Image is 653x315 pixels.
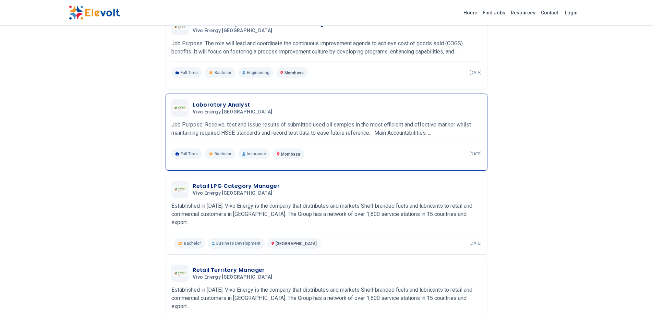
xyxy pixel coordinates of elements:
[193,28,272,34] span: Vivo Energy [GEOGRAPHIC_DATA]
[193,266,275,274] h3: Retail Territory Manager
[470,151,482,157] p: [DATE]
[171,121,482,137] p: Job Purpose: Receive, test and issue results of submitted used oil samples in the most efficient ...
[215,70,231,75] span: Bachelor
[508,7,538,18] a: Resources
[538,7,561,18] a: Contact
[276,241,317,246] span: [GEOGRAPHIC_DATA]
[238,67,274,78] p: Engineering
[171,39,482,56] p: Job Purpose: The role will lead and coordinate the continuous improvement agenda to achieve cost ...
[461,7,480,18] a: Home
[193,101,275,109] h3: Laboratory Analyst
[184,241,201,246] span: Bachelor
[215,151,231,157] span: Bachelor
[173,24,187,29] img: Vivo Energy Kenya
[173,270,187,276] img: Vivo Energy Kenya
[619,282,653,315] iframe: Chat Widget
[171,18,482,78] a: Vivo Energy KenyaContinuous Improvement & 2nd Shift ManagerVivo Energy [GEOGRAPHIC_DATA]Job Purpo...
[561,6,582,20] a: Login
[171,181,482,249] a: Vivo Energy KenyaRetail LPG Category ManagerVivo Energy [GEOGRAPHIC_DATA]Established in [DATE], V...
[171,202,482,227] p: Established in [DATE], Vivo Energy is the company that distributes and markets Shell-branded fuel...
[480,7,508,18] a: Find Jobs
[498,31,584,237] iframe: Advertisement
[69,31,155,237] iframe: Advertisement
[171,286,482,311] p: Established in [DATE], Vivo Energy is the company that distributes and markets Shell-branded fuel...
[238,148,270,159] p: Insurance
[281,152,300,157] span: Mombasa
[171,99,482,159] a: Vivo Energy KenyaLaboratory AnalystVivo Energy [GEOGRAPHIC_DATA]Job Purpose: Receive, test and is...
[193,109,272,115] span: Vivo Energy [GEOGRAPHIC_DATA]
[173,186,187,192] img: Vivo Energy Kenya
[193,190,272,196] span: Vivo Energy [GEOGRAPHIC_DATA]
[193,274,272,280] span: Vivo Energy [GEOGRAPHIC_DATA]
[69,5,120,20] img: Elevolt
[208,238,265,249] p: Business Development
[193,182,280,190] h3: Retail LPG Category Manager
[470,241,482,246] p: [DATE]
[173,105,187,111] img: Vivo Energy Kenya
[470,70,482,75] p: [DATE]
[171,67,202,78] p: Full Time
[171,148,202,159] p: Full Time
[285,71,304,75] span: Mombasa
